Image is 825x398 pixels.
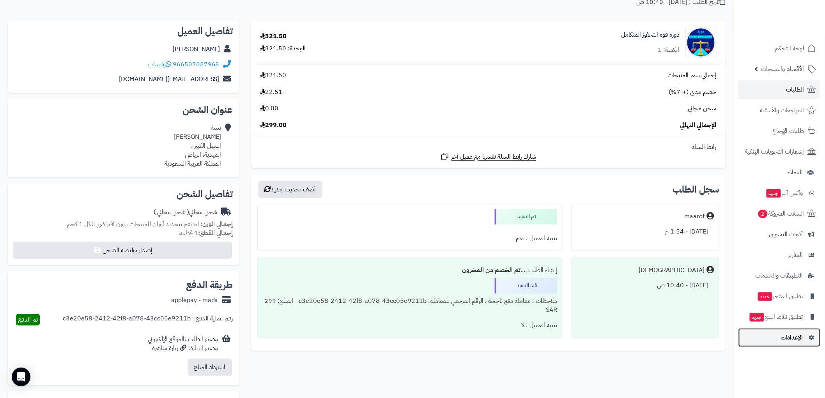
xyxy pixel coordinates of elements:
h2: عنوان الشحن [14,105,233,115]
div: applepay - mada [171,296,218,305]
button: استرداد المبلغ [188,359,232,376]
a: وآتس آبجديد [738,184,820,202]
div: تنبيه العميل : نعم [262,231,557,246]
a: شارك رابط السلة نفسها مع عميل آخر [440,152,536,161]
span: تطبيق نقاط البيع [749,311,803,322]
span: 0.00 [260,104,279,113]
div: [DATE] - 10:40 ص [577,278,714,293]
h2: تفاصيل العميل [14,27,233,36]
a: تطبيق المتجرجديد [738,287,820,306]
a: واتساب [148,60,171,69]
span: شارك رابط السلة نفسها مع عميل آخر [451,152,536,161]
img: 1756309193-%D9%82%D9%88%D8%A9%20%D8%A7%D9%84%D8%AA%D8%AD%D9%81%D9%8A%D8%B2-90x90.png [686,27,716,58]
span: لم تقم بتحديد أوزان للمنتجات ، وزن افتراضي للكل 1 كجم [67,219,199,229]
span: وآتس آب [766,188,803,198]
a: 966507087968 [173,60,220,69]
strong: إجمالي الوزن: [200,219,233,229]
strong: إجمالي القطع: [198,228,233,238]
h2: تفاصيل الشحن [14,189,233,199]
span: ( شحن مجاني ) [154,207,189,217]
h3: سجل الطلب [673,185,719,194]
button: إصدار بوليصة الشحن [13,242,232,259]
button: أضف تحديث جديد [258,181,322,198]
span: -22.51 [260,88,285,97]
span: خصم مدى (+-7%) [669,88,717,97]
div: مصدر الزيارة: زيارة مباشرة [148,344,218,353]
span: 299.00 [260,121,287,130]
div: [DEMOGRAPHIC_DATA] [639,266,705,275]
span: أدوات التسويق [769,229,803,240]
a: التقارير [738,246,820,264]
span: 321.50 [260,71,287,80]
a: العملاء [738,163,820,182]
a: لوحة التحكم [738,39,820,58]
div: بثينة [PERSON_NAME] السيل الكبير ، المهدية، الرياض المملكة العربية السعودية [165,124,221,168]
a: التطبيقات والخدمات [738,266,820,285]
span: جديد [750,313,764,322]
span: التطبيقات والخدمات [756,270,803,281]
span: التقارير [788,249,803,260]
img: logo-2.png [772,19,818,35]
span: 2 [758,210,768,218]
a: دورة قوة التحفيز المتكامل [621,30,680,39]
div: Open Intercom Messenger [12,368,30,386]
a: [PERSON_NAME] [173,44,220,54]
div: [DATE] - 1:54 م [577,224,714,239]
div: maarof [685,212,705,221]
div: الوحدة: 321.50 [260,44,306,53]
span: العملاء [788,167,803,178]
div: ملاحظات : معاملة دفع ناجحة ، الرقم المرجعي للمعاملة: c3e20e58-2412-42f8-a078-43cc05e9211b - المبل... [262,294,557,318]
span: المراجعات والأسئلة [760,105,804,116]
div: تم التنفيذ [495,209,557,225]
a: الطلبات [738,80,820,99]
div: الكمية: 1 [658,46,680,55]
a: [EMAIL_ADDRESS][DOMAIN_NAME] [119,74,220,84]
span: تطبيق المتجر [757,291,803,302]
a: السلات المتروكة2 [738,204,820,223]
div: تنبيه العميل : لا [262,318,557,333]
span: جديد [758,292,772,301]
h2: طريقة الدفع [186,280,233,290]
small: 1 قطعة [179,228,233,238]
a: أدوات التسويق [738,225,820,244]
span: الطلبات [786,84,804,95]
div: إنشاء الطلب .... [262,263,557,278]
div: 321.50 [260,32,287,41]
a: طلبات الإرجاع [738,122,820,140]
a: تطبيق نقاط البيعجديد [738,308,820,326]
a: المراجعات والأسئلة [738,101,820,120]
div: رقم عملية الدفع : c3e20e58-2412-42f8-a078-43cc05e9211b [63,314,233,325]
span: لوحة التحكم [775,43,804,54]
div: قيد التنفيذ [495,278,557,294]
span: شحن مجاني [688,104,717,113]
span: إجمالي سعر المنتجات [668,71,717,80]
a: إشعارات التحويلات البنكية [738,142,820,161]
div: رابط السلة [254,143,722,152]
span: إشعارات التحويلات البنكية [745,146,804,157]
span: الإعدادات [781,332,803,343]
span: تم الدفع [18,315,38,324]
b: تم الخصم من المخزون [462,265,520,275]
span: الأقسام والمنتجات [761,64,804,74]
a: الإعدادات [738,328,820,347]
span: السلات المتروكة [758,208,804,219]
span: طلبات الإرجاع [773,126,804,136]
div: مصدر الطلب :الموقع الإلكتروني [148,335,218,353]
span: الإجمالي النهائي [680,121,717,130]
div: شحن مجاني [154,208,218,217]
span: جديد [767,189,781,198]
